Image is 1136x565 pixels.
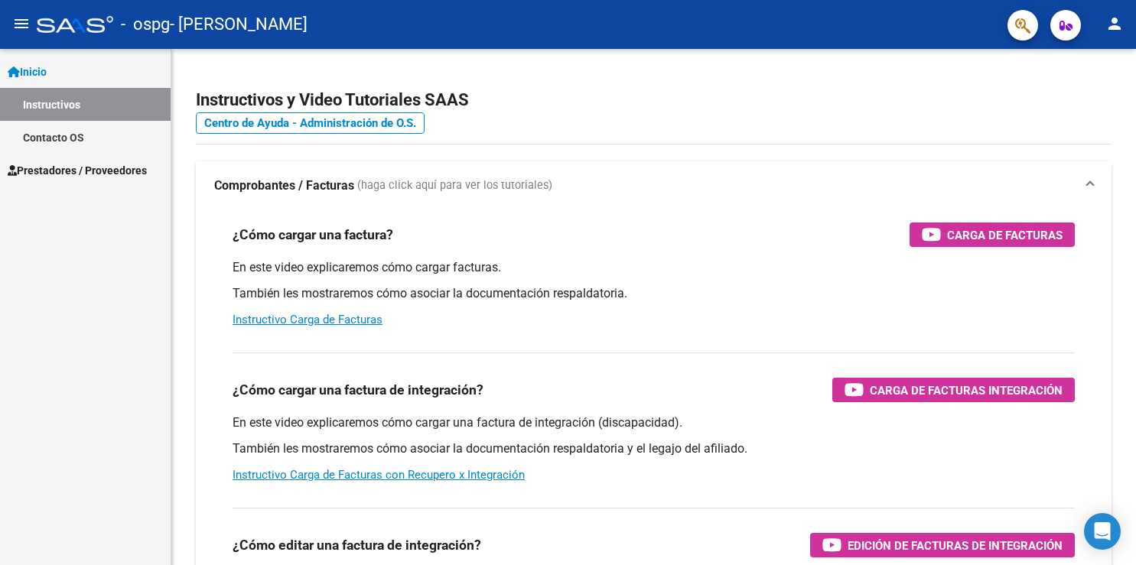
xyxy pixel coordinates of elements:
[870,381,1063,400] span: Carga de Facturas Integración
[196,112,425,134] a: Centro de Ayuda - Administración de O.S.
[12,15,31,33] mat-icon: menu
[170,8,308,41] span: - [PERSON_NAME]
[196,86,1112,115] h2: Instructivos y Video Tutoriales SAAS
[233,440,1075,457] p: También les mostraremos cómo asociar la documentación respaldatoria y el legajo del afiliado.
[357,177,552,194] span: (haga click aquí para ver los tutoriales)
[233,224,393,245] h3: ¿Cómo cargar una factura?
[233,414,1075,431] p: En este video explicaremos cómo cargar una factura de integración (discapacidad).
[8,63,47,80] span: Inicio
[233,285,1075,302] p: También les mostraremos cómo asociar la documentación respaldatoria.
[233,313,382,326] a: Instructivo Carga de Facturas
[1105,15,1124,33] mat-icon: person
[947,226,1063,245] span: Carga de Facturas
[1084,513,1121,550] div: Open Intercom Messenger
[233,259,1075,276] p: En este video explicaremos cómo cargar facturas.
[233,534,481,556] h3: ¿Cómo editar una factura de integración?
[848,536,1063,555] span: Edición de Facturas de integración
[233,379,483,401] h3: ¿Cómo cargar una factura de integración?
[832,378,1075,402] button: Carga de Facturas Integración
[233,468,525,482] a: Instructivo Carga de Facturas con Recupero x Integración
[910,222,1075,247] button: Carga de Facturas
[8,162,147,179] span: Prestadores / Proveedores
[121,8,170,41] span: - ospg
[196,161,1112,210] mat-expansion-panel-header: Comprobantes / Facturas (haga click aquí para ver los tutoriales)
[214,177,354,194] strong: Comprobantes / Facturas
[810,533,1075,557] button: Edición de Facturas de integración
